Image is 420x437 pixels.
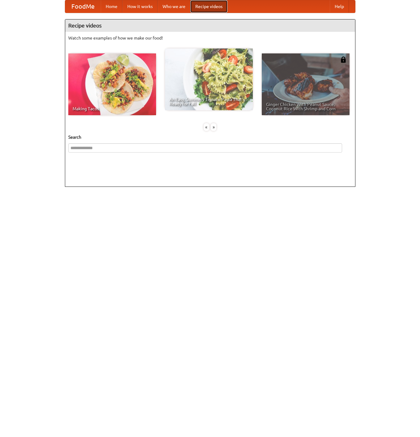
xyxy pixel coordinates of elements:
a: Help [330,0,349,13]
a: FoodMe [65,0,101,13]
a: Home [101,0,122,13]
img: 483408.png [340,57,346,63]
a: Recipe videos [190,0,227,13]
div: « [204,123,209,131]
a: Making Tacos [68,53,156,115]
h5: Search [68,134,352,140]
a: Who we are [158,0,190,13]
a: How it works [122,0,158,13]
div: » [211,123,216,131]
span: Making Tacos [73,107,152,111]
a: An Easy, Summery Tomato Pasta That's Ready for Fall [165,48,253,110]
h4: Recipe videos [65,19,355,32]
span: An Easy, Summery Tomato Pasta That's Ready for Fall [169,97,248,106]
p: Watch some examples of how we make our food! [68,35,352,41]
